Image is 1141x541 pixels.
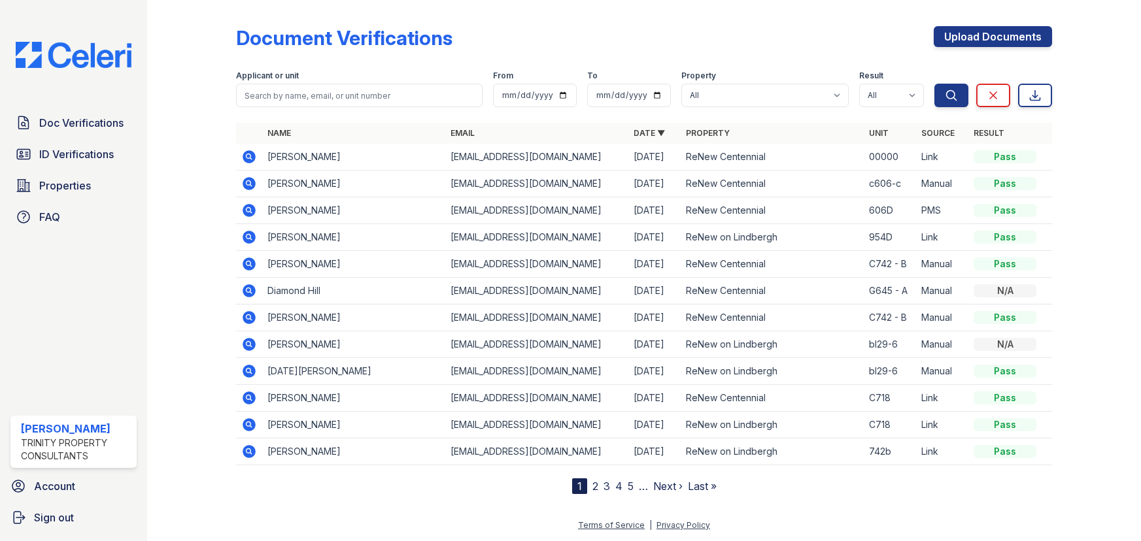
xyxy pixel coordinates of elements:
[262,171,445,197] td: [PERSON_NAME]
[974,150,1036,163] div: Pass
[572,478,587,494] div: 1
[916,412,968,438] td: Link
[916,278,968,304] td: Manual
[681,171,864,197] td: ReNew Centennial
[916,251,968,278] td: Manual
[262,385,445,412] td: [PERSON_NAME]
[864,304,916,331] td: C742 - B
[681,224,864,251] td: ReNew on Lindbergh
[974,284,1036,297] div: N/A
[445,438,628,465] td: [EMAIL_ADDRESS][DOMAIN_NAME]
[681,304,864,331] td: ReNew Centennial
[974,418,1036,431] div: Pass
[262,331,445,358] td: [PERSON_NAME]
[634,128,665,138] a: Date ▼
[5,473,142,499] a: Account
[916,438,968,465] td: Link
[445,304,628,331] td: [EMAIL_ADDRESS][DOMAIN_NAME]
[628,278,681,304] td: [DATE]
[656,520,710,530] a: Privacy Policy
[974,128,1004,138] a: Result
[445,385,628,412] td: [EMAIL_ADDRESS][DOMAIN_NAME]
[681,71,716,81] label: Property
[604,480,610,493] a: 3
[236,71,299,81] label: Applicant or unit
[649,520,652,530] div: |
[864,331,916,358] td: bl29-6
[864,224,916,251] td: 954D
[864,251,916,278] td: C742 - B
[628,304,681,331] td: [DATE]
[445,251,628,278] td: [EMAIL_ADDRESS][DOMAIN_NAME]
[445,197,628,224] td: [EMAIL_ADDRESS][DOMAIN_NAME]
[628,144,681,171] td: [DATE]
[916,171,968,197] td: Manual
[34,510,74,525] span: Sign out
[916,304,968,331] td: Manual
[262,438,445,465] td: [PERSON_NAME]
[916,358,968,385] td: Manual
[681,251,864,278] td: ReNew Centennial
[445,278,628,304] td: [EMAIL_ADDRESS][DOMAIN_NAME]
[974,365,1036,378] div: Pass
[10,110,137,136] a: Doc Verifications
[688,480,717,493] a: Last »
[445,224,628,251] td: [EMAIL_ADDRESS][DOMAIN_NAME]
[262,197,445,224] td: [PERSON_NAME]
[864,412,916,438] td: C718
[864,144,916,171] td: 00000
[236,26,452,50] div: Document Verifications
[262,304,445,331] td: [PERSON_NAME]
[21,436,131,463] div: Trinity Property Consultants
[864,171,916,197] td: c606-c
[445,144,628,171] td: [EMAIL_ADDRESS][DOMAIN_NAME]
[445,358,628,385] td: [EMAIL_ADDRESS][DOMAIN_NAME]
[445,412,628,438] td: [EMAIL_ADDRESS][DOMAIN_NAME]
[39,178,91,193] span: Properties
[869,128,889,138] a: Unit
[262,144,445,171] td: [PERSON_NAME]
[267,128,291,138] a: Name
[864,385,916,412] td: C718
[628,331,681,358] td: [DATE]
[578,520,645,530] a: Terms of Service
[681,358,864,385] td: ReNew on Lindbergh
[5,504,142,531] button: Sign out
[628,385,681,412] td: [DATE]
[445,331,628,358] td: [EMAIL_ADDRESS][DOMAIN_NAME]
[262,224,445,251] td: [PERSON_NAME]
[974,391,1036,404] div: Pass
[916,385,968,412] td: Link
[236,84,483,107] input: Search by name, email, or unit number
[681,412,864,438] td: ReNew on Lindbergh
[921,128,955,138] a: Source
[628,224,681,251] td: [DATE]
[681,144,864,171] td: ReNew Centennial
[39,115,124,131] span: Doc Verifications
[592,480,598,493] a: 2
[628,438,681,465] td: [DATE]
[681,385,864,412] td: ReNew Centennial
[262,278,445,304] td: Diamond Hill
[681,331,864,358] td: ReNew on Lindbergh
[916,331,968,358] td: Manual
[587,71,598,81] label: To
[10,172,137,199] a: Properties
[628,412,681,438] td: [DATE]
[262,251,445,278] td: [PERSON_NAME]
[445,171,628,197] td: [EMAIL_ADDRESS][DOMAIN_NAME]
[628,171,681,197] td: [DATE]
[686,128,730,138] a: Property
[628,197,681,224] td: [DATE]
[681,197,864,224] td: ReNew Centennial
[653,480,683,493] a: Next ›
[974,231,1036,244] div: Pass
[864,358,916,385] td: bl29-6
[934,26,1052,47] a: Upload Documents
[974,257,1036,270] div: Pass
[681,438,864,465] td: ReNew on Lindbergh
[10,204,137,230] a: FAQ
[974,177,1036,190] div: Pass
[10,141,137,167] a: ID Verifications
[974,311,1036,324] div: Pass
